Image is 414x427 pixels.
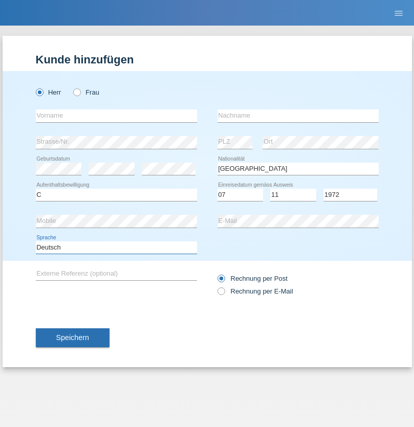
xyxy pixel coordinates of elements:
[73,88,99,96] label: Frau
[388,10,409,16] a: menu
[36,328,110,348] button: Speichern
[217,275,224,287] input: Rechnung per Post
[217,287,293,295] label: Rechnung per E-Mail
[56,333,89,342] span: Speichern
[36,88,42,95] input: Herr
[394,8,404,18] i: menu
[217,275,288,282] label: Rechnung per Post
[36,53,379,66] h1: Kunde hinzufügen
[36,88,61,96] label: Herr
[73,88,80,95] input: Frau
[217,287,224,300] input: Rechnung per E-Mail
